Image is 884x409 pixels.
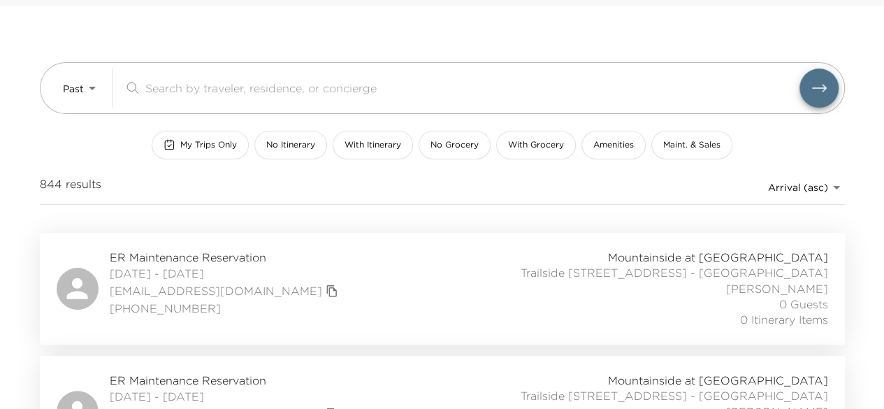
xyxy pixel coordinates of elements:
[110,250,342,265] span: ER Maintenance Reservation
[63,82,84,95] span: Past
[663,139,720,151] span: Maint. & Sales
[496,131,576,159] button: With Grocery
[768,181,828,194] span: Arrival (asc)
[333,131,413,159] button: With Itinerary
[581,131,646,159] button: Amenities
[40,233,845,345] a: ER Maintenance Reservation[DATE] - [DATE][EMAIL_ADDRESS][DOMAIN_NAME]copy primary member email[PH...
[110,389,342,404] span: [DATE] - [DATE]
[726,281,828,296] span: [PERSON_NAME]
[430,139,479,151] span: No Grocery
[266,139,315,151] span: No Itinerary
[40,176,101,199] span: 844 results
[651,131,732,159] button: Maint. & Sales
[145,80,799,96] input: Search by traveler, residence, or concierge
[322,281,342,301] button: copy primary member email
[110,266,342,281] span: [DATE] - [DATE]
[419,131,491,159] button: No Grocery
[254,131,327,159] button: No Itinerary
[110,301,342,316] span: [PHONE_NUMBER]
[508,139,564,151] span: With Grocery
[345,139,401,151] span: With Itinerary
[521,265,828,280] span: Trailside [STREET_ADDRESS] - [GEOGRAPHIC_DATA]
[180,139,237,151] span: My Trips Only
[152,131,249,159] button: My Trips Only
[608,250,828,265] span: Mountainside at [GEOGRAPHIC_DATA]
[521,388,828,403] span: Trailside [STREET_ADDRESS] - [GEOGRAPHIC_DATA]
[740,312,828,327] span: 0 Itinerary Items
[110,373,342,388] span: ER Maintenance Reservation
[593,139,634,151] span: Amenities
[110,283,322,299] a: [EMAIL_ADDRESS][DOMAIN_NAME]
[779,296,828,312] span: 0 Guests
[608,373,828,388] span: Mountainside at [GEOGRAPHIC_DATA]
